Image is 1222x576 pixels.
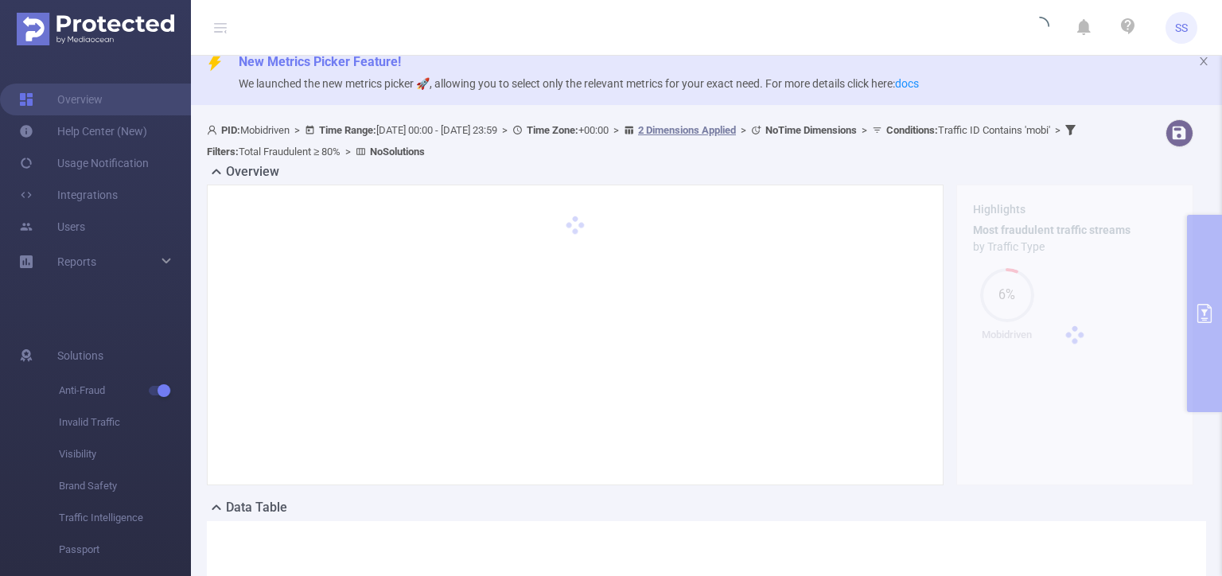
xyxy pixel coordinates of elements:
span: Brand Safety [59,470,191,502]
span: Mobidriven [DATE] 00:00 - [DATE] 23:59 +00:00 [207,124,1080,158]
button: icon: close [1198,53,1209,70]
b: Time Range: [319,124,376,136]
h2: Overview [226,162,279,181]
b: PID: [221,124,240,136]
img: Protected Media [17,13,174,45]
a: Usage Notification [19,147,149,179]
span: Traffic ID Contains 'mobi' [886,124,1050,136]
span: Invalid Traffic [59,407,191,438]
span: > [857,124,872,136]
i: icon: close [1198,56,1209,67]
span: Visibility [59,438,191,470]
a: Overview [19,84,103,115]
u: 2 Dimensions Applied [638,124,736,136]
span: Passport [59,534,191,566]
b: Filters : [207,146,239,158]
span: Reports [57,255,96,268]
b: Conditions : [886,124,938,136]
span: Total Fraudulent ≥ 80% [207,146,341,158]
b: No Time Dimensions [765,124,857,136]
i: icon: user [207,125,221,135]
span: > [497,124,512,136]
span: Solutions [57,340,103,372]
span: New Metrics Picker Feature! [239,54,401,69]
span: > [736,124,751,136]
span: Anti-Fraud [59,375,191,407]
b: Time Zone: [527,124,578,136]
b: No Solutions [370,146,425,158]
a: Reports [57,246,96,278]
span: > [341,146,356,158]
a: Help Center (New) [19,115,147,147]
a: Integrations [19,179,118,211]
span: Traffic Intelligence [59,502,191,534]
a: Users [19,211,85,243]
i: icon: loading [1030,17,1049,39]
span: SS [1175,12,1188,44]
span: > [609,124,624,136]
span: We launched the new metrics picker 🚀, allowing you to select only the relevant metrics for your e... [239,77,919,90]
i: icon: thunderbolt [207,56,223,72]
h2: Data Table [226,498,287,517]
span: > [1050,124,1065,136]
span: > [290,124,305,136]
a: docs [895,77,919,90]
